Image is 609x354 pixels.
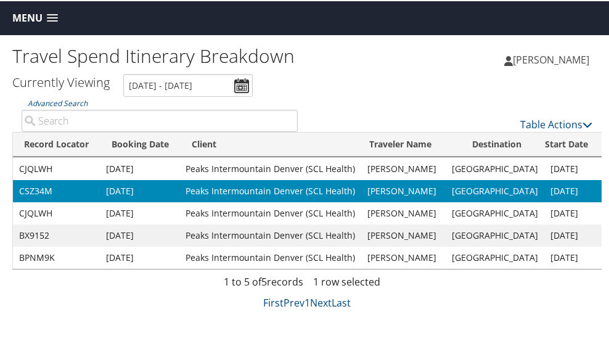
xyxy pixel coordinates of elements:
td: [GEOGRAPHIC_DATA] [446,179,544,201]
span: 5 [261,274,267,287]
td: [GEOGRAPHIC_DATA] [446,223,544,245]
a: 1 [304,295,310,308]
td: CJQLWH [13,157,100,179]
td: [GEOGRAPHIC_DATA] [446,245,544,268]
a: Table Actions [520,117,592,130]
td: [GEOGRAPHIC_DATA] [446,157,544,179]
span: [PERSON_NAME] [513,52,589,65]
td: [PERSON_NAME] [361,201,446,223]
div: 1 to 5 of records [22,273,592,294]
td: BX9152 [13,223,100,245]
a: Menu [6,7,64,27]
td: [PERSON_NAME] [361,179,446,201]
a: Prev [284,295,304,308]
span: Menu [12,11,43,23]
td: [GEOGRAPHIC_DATA] [446,201,544,223]
a: Next [310,295,332,308]
td: Peaks Intermountain Denver (SCL Health) [179,223,361,245]
td: Peaks Intermountain Denver (SCL Health) [179,179,361,201]
input: [DATE] - [DATE] [123,73,253,96]
a: Last [332,295,351,308]
h1: Travel Spend Itinerary Breakdown [12,42,307,68]
td: BPNM9K [13,245,100,268]
th: Traveler Name: activate to sort column ascending [358,131,461,155]
td: [DATE] [100,179,179,201]
th: Client: activate to sort column ascending [181,131,358,155]
td: [DATE] [100,201,179,223]
a: [PERSON_NAME] [504,40,602,77]
td: [DATE] [100,157,179,179]
th: Destination: activate to sort column ascending [461,131,534,155]
td: [PERSON_NAME] [361,223,446,245]
td: Peaks Intermountain Denver (SCL Health) [179,245,361,268]
td: CJQLWH [13,201,100,223]
a: First [263,295,284,308]
a: Advanced Search [28,97,88,107]
th: Booking Date: activate to sort column ascending [100,131,181,155]
th: Record Locator: activate to sort column ascending [13,131,100,155]
td: Peaks Intermountain Denver (SCL Health) [179,157,361,179]
td: [DATE] [100,245,179,268]
td: [DATE] [100,223,179,245]
input: Advanced Search [22,109,298,131]
td: [PERSON_NAME] [361,157,446,179]
td: [PERSON_NAME] [361,245,446,268]
h3: Currently Viewing [12,73,110,89]
th: Start Date: activate to sort column ascending [534,131,600,155]
span: 1 row selected [313,274,380,287]
td: Peaks Intermountain Denver (SCL Health) [179,201,361,223]
td: CSZ34M [13,179,100,201]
